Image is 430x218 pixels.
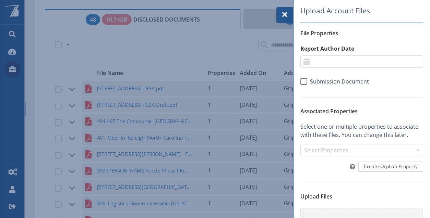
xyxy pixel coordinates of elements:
[307,78,369,85] span: Submission Document
[300,44,423,53] label: Report Author Date
[300,193,423,200] h6: Upload Files
[300,123,423,139] p: Select one or multiple properties to associate with these files. You can change this later.
[300,108,423,114] h6: Associated Properties
[364,163,418,170] span: Create Orphan Property
[300,30,423,36] h6: File Properties
[358,162,423,172] button: Create Orphan Property
[300,5,401,16] span: Upload Account Files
